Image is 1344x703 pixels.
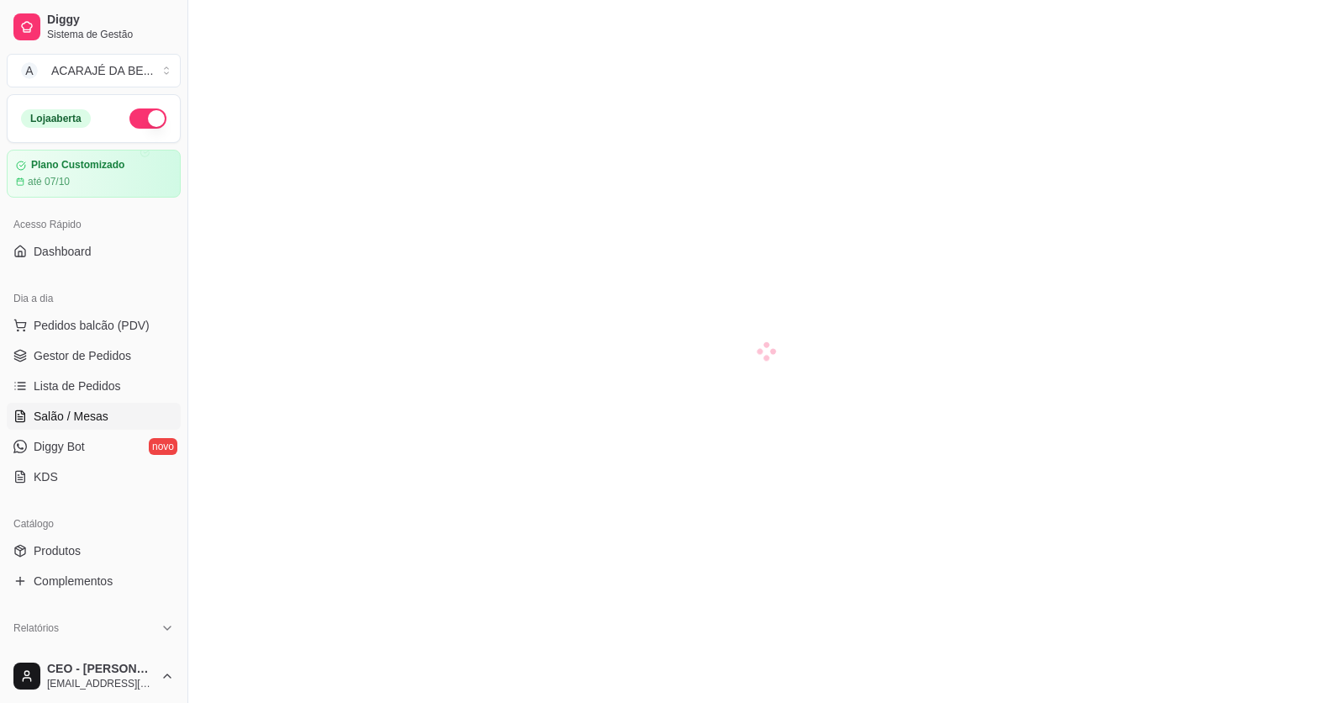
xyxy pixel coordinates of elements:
span: [EMAIL_ADDRESS][DOMAIN_NAME] [47,677,154,690]
span: Gestor de Pedidos [34,347,131,364]
span: CEO - [PERSON_NAME] [47,662,154,677]
article: Plano Customizado [31,159,124,172]
span: Relatórios de vendas [34,647,145,663]
span: A [21,62,38,79]
span: Sistema de Gestão [47,28,174,41]
div: Dia a dia [7,285,181,312]
a: KDS [7,463,181,490]
button: CEO - [PERSON_NAME][EMAIL_ADDRESS][DOMAIN_NAME] [7,656,181,696]
span: KDS [34,468,58,485]
a: Produtos [7,537,181,564]
div: Acesso Rápido [7,211,181,238]
a: Relatórios de vendas [7,642,181,669]
span: Produtos [34,542,81,559]
a: DiggySistema de Gestão [7,7,181,47]
article: até 07/10 [28,175,70,188]
span: Complementos [34,573,113,589]
a: Salão / Mesas [7,403,181,430]
a: Plano Customizadoaté 07/10 [7,150,181,198]
span: Relatórios [13,621,59,635]
div: ACARAJÉ DA BE ... [51,62,153,79]
a: Complementos [7,568,181,595]
span: Pedidos balcão (PDV) [34,317,150,334]
span: Salão / Mesas [34,408,108,425]
span: Dashboard [34,243,92,260]
a: Diggy Botnovo [7,433,181,460]
a: Lista de Pedidos [7,373,181,399]
span: Diggy Bot [34,438,85,455]
a: Gestor de Pedidos [7,342,181,369]
button: Alterar Status [129,108,166,129]
div: Catálogo [7,510,181,537]
button: Select a team [7,54,181,87]
a: Dashboard [7,238,181,265]
button: Pedidos balcão (PDV) [7,312,181,339]
div: Loja aberta [21,109,91,128]
span: Diggy [47,13,174,28]
span: Lista de Pedidos [34,378,121,394]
